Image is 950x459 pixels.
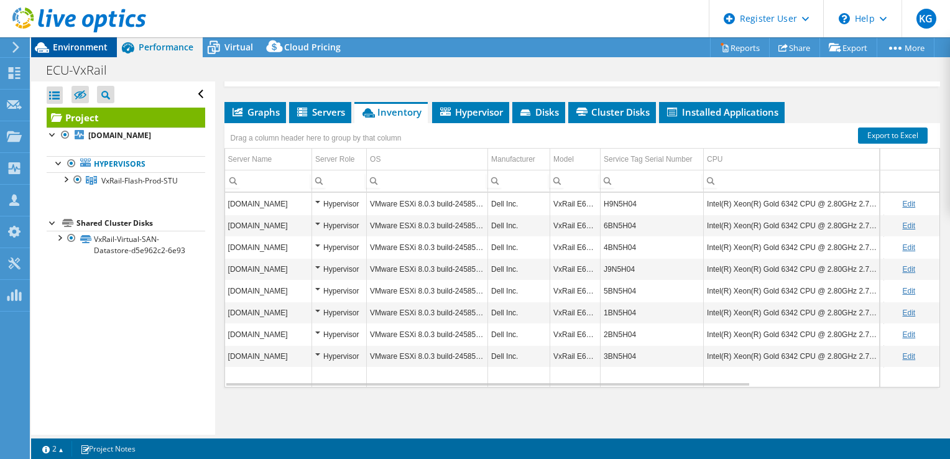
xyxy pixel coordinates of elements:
[704,215,884,236] td: Column CPU, Value Intel(R) Xeon(R) Gold 6342 CPU @ 2.80GHz 2.79 GHz
[704,193,884,215] td: Column CPU, Value Intel(R) Xeon(R) Gold 6342 CPU @ 2.80GHz 2.79 GHz
[902,265,915,274] a: Edit
[902,221,915,230] a: Edit
[315,218,363,233] div: Hypervisor
[550,170,601,192] td: Column Model, Filter cell
[315,327,363,342] div: Hypervisor
[47,172,205,188] a: VxRail-Flash-Prod-STU
[47,108,205,127] a: Project
[601,302,704,323] td: Column Service Tag Serial Number, Value 1BN5H04
[488,170,550,192] td: Column Manufacturer, Filter cell
[902,243,915,252] a: Edit
[312,258,367,280] td: Column Server Role, Value Hypervisor
[315,349,363,364] div: Hypervisor
[704,280,884,302] td: Column CPU, Value Intel(R) Xeon(R) Gold 6342 CPU @ 2.80GHz 2.79 GHz
[367,215,488,236] td: Column OS, Value VMware ESXi 8.0.3 build-24585383
[574,106,650,118] span: Cluster Disks
[139,41,193,53] span: Performance
[225,345,312,367] td: Column Server Name, Value d1vxrailesx-p16.ecu.com
[553,152,574,167] div: Model
[488,193,550,215] td: Column Manufacturer, Value Dell Inc.
[224,123,940,387] div: Data grid
[315,284,363,299] div: Hypervisor
[601,215,704,236] td: Column Service Tag Serial Number, Value 6BN5H04
[550,280,601,302] td: Column Model, Value VxRail E660N
[665,106,778,118] span: Installed Applications
[315,197,363,211] div: Hypervisor
[312,215,367,236] td: Column Server Role, Value Hypervisor
[312,193,367,215] td: Column Server Role, Value Hypervisor
[488,236,550,258] td: Column Manufacturer, Value Dell Inc.
[601,258,704,280] td: Column Service Tag Serial Number, Value J9N5H04
[601,193,704,215] td: Column Service Tag Serial Number, Value H9N5H04
[488,323,550,345] td: Column Manufacturer, Value Dell Inc.
[225,323,312,345] td: Column Server Name, Value d1vxrailesx-p14.ecu.com
[488,280,550,302] td: Column Manufacturer, Value Dell Inc.
[88,130,151,141] b: [DOMAIN_NAME]
[367,323,488,345] td: Column OS, Value VMware ESXi 8.0.3 build-24585383
[225,193,312,215] td: Column Server Name, Value d1vxrailesx-p13.ecu.com
[902,287,915,295] a: Edit
[225,302,312,323] td: Column Server Name, Value d1vxrailesx-p12.ecu.com
[488,302,550,323] td: Column Manufacturer, Value Dell Inc.
[231,106,280,118] span: Graphs
[710,38,770,57] a: Reports
[101,175,178,186] span: VxRail-Flash-Prod-STU
[225,258,312,280] td: Column Server Name, Value d1vxrailesx-p15.ecu.com
[601,345,704,367] td: Column Service Tag Serial Number, Value 3BN5H04
[367,149,488,170] td: OS Column
[312,149,367,170] td: Server Role Column
[367,258,488,280] td: Column OS, Value VMware ESXi 8.0.3 build-24585383
[312,302,367,323] td: Column Server Role, Value Hypervisor
[550,323,601,345] td: Column Model, Value VxRail E660N
[312,345,367,367] td: Column Server Role, Value Hypervisor
[550,149,601,170] td: Model Column
[312,280,367,302] td: Column Server Role, Value Hypervisor
[488,149,550,170] td: Manufacturer Column
[367,302,488,323] td: Column OS, Value VMware ESXi 8.0.3 build-24585383
[769,38,820,57] a: Share
[601,236,704,258] td: Column Service Tag Serial Number, Value 4BN5H04
[367,236,488,258] td: Column OS, Value VMware ESXi 8.0.3 build-24585383
[228,129,405,147] div: Drag a column header here to group by that column
[47,156,205,172] a: Hypervisors
[225,215,312,236] td: Column Server Name, Value d1vxrailesx-p18.ecu.com
[704,236,884,258] td: Column CPU, Value Intel(R) Xeon(R) Gold 6342 CPU @ 2.80GHz 2.79 GHz
[225,170,312,192] td: Column Server Name, Filter cell
[71,441,144,457] a: Project Notes
[704,258,884,280] td: Column CPU, Value Intel(R) Xeon(R) Gold 6342 CPU @ 2.80GHz 2.79 GHz
[902,330,915,339] a: Edit
[550,302,601,323] td: Column Model, Value VxRail E660N
[550,258,601,280] td: Column Model, Value VxRail E660N
[519,106,559,118] span: Disks
[550,236,601,258] td: Column Model, Value VxRail E660N
[916,9,936,29] span: KG
[47,231,205,258] a: VxRail-Virtual-SAN-Datastore-d5e962c2-6e93
[315,305,363,320] div: Hypervisor
[839,13,850,24] svg: \n
[819,38,877,57] a: Export
[902,308,915,317] a: Edit
[367,170,488,192] td: Column OS, Filter cell
[315,152,354,167] div: Server Role
[361,106,422,118] span: Inventory
[40,63,126,77] h1: ECU-VxRail
[550,215,601,236] td: Column Model, Value VxRail E660N
[704,149,884,170] td: CPU Column
[877,38,934,57] a: More
[707,152,722,167] div: CPU
[488,215,550,236] td: Column Manufacturer, Value Dell Inc.
[225,236,312,258] td: Column Server Name, Value d1vxrailesx-p17.ecu.com
[704,345,884,367] td: Column CPU, Value Intel(R) Xeon(R) Gold 6342 CPU @ 2.80GHz 2.79 GHz
[367,280,488,302] td: Column OS, Value VMware ESXi 8.0.3 build-24585383
[225,280,312,302] td: Column Server Name, Value d1vxrailesx-p11.ecu.com
[601,149,704,170] td: Service Tag Serial Number Column
[315,262,363,277] div: Hypervisor
[47,127,205,144] a: [DOMAIN_NAME]
[704,302,884,323] td: Column CPU, Value Intel(R) Xeon(R) Gold 6342 CPU @ 2.80GHz 2.79 GHz
[601,280,704,302] td: Column Service Tag Serial Number, Value 5BN5H04
[367,345,488,367] td: Column OS, Value VMware ESXi 8.0.3 build-24585383
[704,323,884,345] td: Column CPU, Value Intel(R) Xeon(R) Gold 6342 CPU @ 2.80GHz 2.79 GHz
[315,240,363,255] div: Hypervisor
[902,352,915,361] a: Edit
[224,41,253,53] span: Virtual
